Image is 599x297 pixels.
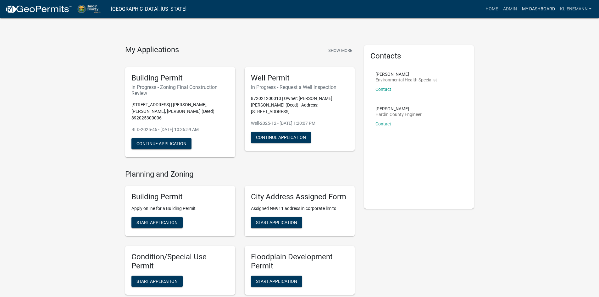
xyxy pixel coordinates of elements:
button: Start Application [131,217,183,228]
button: Continue Application [131,138,191,149]
h6: In Progress - Request a Well Inspection [251,84,348,90]
h5: Contacts [370,52,468,61]
button: Start Application [251,217,302,228]
h5: Well Permit [251,74,348,83]
h5: Condition/Special Use Permit [131,252,229,271]
p: BLD-2025-46 - [DATE] 10:36:59 AM [131,126,229,133]
span: Start Application [136,220,178,225]
a: Contact [375,121,391,126]
h4: My Applications [125,45,179,55]
h5: Floodplain Development Permit [251,252,348,271]
button: Continue Application [251,132,311,143]
span: Start Application [256,278,297,283]
p: 872021200010 | Owner: [PERSON_NAME] [PERSON_NAME] (Deed) | Address: [STREET_ADDRESS] [251,95,348,115]
button: Start Application [131,276,183,287]
p: Environmental Health Specialist [375,78,437,82]
a: Contact [375,87,391,92]
p: [PERSON_NAME] [375,72,437,76]
a: Admin [501,3,519,15]
p: Assigned NG911 address in corporate limits [251,205,348,212]
p: Hardin County Engineer [375,112,422,117]
h4: Planning and Zoning [125,170,355,179]
h5: Building Permit [131,192,229,201]
a: Home [483,3,501,15]
button: Start Application [251,276,302,287]
p: Well-2025-12 - [DATE] 1:20:07 PM [251,120,348,127]
h5: City Address Assigned Form [251,192,348,201]
a: My Dashboard [519,3,557,15]
a: klienemann [557,3,594,15]
p: Apply online for a Building Permit [131,205,229,212]
h5: Building Permit [131,74,229,83]
span: Start Application [136,278,178,283]
p: [STREET_ADDRESS] | [PERSON_NAME], [PERSON_NAME], [PERSON_NAME] (Deed) | 892025300006 [131,102,229,121]
a: [GEOGRAPHIC_DATA], [US_STATE] [111,4,186,14]
img: Hardin County, Iowa [77,5,106,13]
h6: In Progress - Zoning Final Construction Review [131,84,229,96]
span: Start Application [256,220,297,225]
p: [PERSON_NAME] [375,107,422,111]
button: Show More [326,45,355,56]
